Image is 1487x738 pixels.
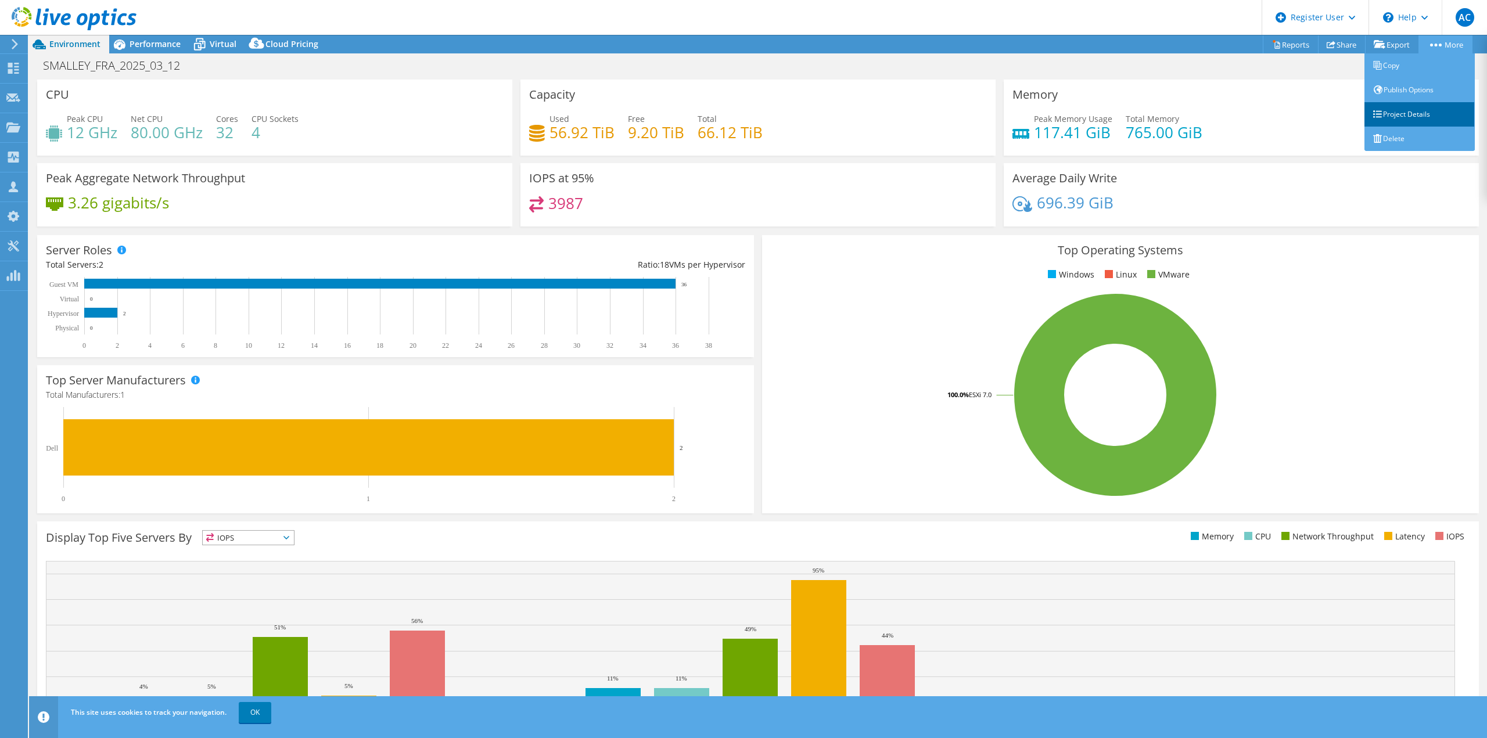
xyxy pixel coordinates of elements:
[344,682,353,689] text: 5%
[882,632,893,639] text: 44%
[46,444,58,452] text: Dell
[1034,113,1112,124] span: Peak Memory Usage
[548,197,583,210] h4: 3987
[67,113,103,124] span: Peak CPU
[573,341,580,350] text: 30
[46,88,69,101] h3: CPU
[278,341,285,350] text: 12
[705,341,712,350] text: 38
[71,707,227,717] span: This site uses cookies to track your navigation.
[116,341,119,350] text: 2
[1241,530,1271,543] li: CPU
[1418,35,1472,53] a: More
[1364,102,1475,127] a: Project Details
[1045,268,1094,281] li: Windows
[46,258,396,271] div: Total Servers:
[120,389,125,400] span: 1
[344,341,351,350] text: 16
[660,259,669,270] span: 18
[396,258,745,271] div: Ratio: VMs per Hypervisor
[367,495,370,503] text: 1
[813,567,824,574] text: 95%
[131,126,203,139] h4: 80.00 GHz
[947,390,969,399] tspan: 100.0%
[1278,530,1374,543] li: Network Throughput
[82,341,86,350] text: 0
[698,126,763,139] h4: 66.12 TiB
[131,113,163,124] span: Net CPU
[1102,268,1137,281] li: Linux
[745,625,756,632] text: 49%
[60,295,80,303] text: Virtual
[529,172,594,185] h3: IOPS at 95%
[376,341,383,350] text: 18
[475,341,482,350] text: 24
[442,341,449,350] text: 22
[123,311,126,316] text: 2
[38,59,198,72] h1: SMALLEY_FRA_2025_03_12
[46,172,245,185] h3: Peak Aggregate Network Throughput
[508,341,515,350] text: 26
[99,259,103,270] span: 2
[606,341,613,350] text: 32
[1365,35,1419,53] a: Export
[62,495,65,503] text: 0
[1034,126,1112,139] h4: 117.41 GiB
[49,280,78,289] text: Guest VM
[274,624,286,631] text: 51%
[628,126,684,139] h4: 9.20 TiB
[311,341,318,350] text: 14
[67,126,117,139] h4: 12 GHz
[1126,113,1179,124] span: Total Memory
[252,113,299,124] span: CPU Sockets
[239,702,271,723] a: OK
[49,38,100,49] span: Environment
[628,113,645,124] span: Free
[969,390,992,399] tspan: ESXi 7.0
[214,341,217,350] text: 8
[265,38,318,49] span: Cloud Pricing
[46,374,186,387] h3: Top Server Manufacturers
[245,341,252,350] text: 10
[676,675,687,682] text: 11%
[529,88,575,101] h3: Capacity
[607,675,619,682] text: 11%
[210,38,236,49] span: Virtual
[46,244,112,257] h3: Server Roles
[672,341,679,350] text: 36
[411,617,423,624] text: 56%
[771,244,1470,257] h3: Top Operating Systems
[1126,126,1202,139] h4: 765.00 GiB
[148,341,152,350] text: 4
[48,309,79,318] text: Hypervisor
[541,341,548,350] text: 28
[1381,530,1425,543] li: Latency
[46,388,745,401] h4: Total Manufacturers:
[681,282,687,287] text: 36
[1432,530,1464,543] li: IOPS
[1012,172,1117,185] h3: Average Daily Write
[1364,53,1475,78] a: Copy
[1456,8,1474,27] span: AC
[216,113,238,124] span: Cores
[1364,127,1475,151] a: Delete
[130,38,181,49] span: Performance
[216,126,238,139] h4: 32
[139,683,148,690] text: 4%
[672,495,676,503] text: 2
[549,113,569,124] span: Used
[698,113,717,124] span: Total
[1263,35,1319,53] a: Reports
[181,341,185,350] text: 6
[203,531,294,545] span: IOPS
[1037,196,1114,209] h4: 696.39 GiB
[1364,78,1475,102] a: Publish Options
[68,196,169,209] h4: 3.26 gigabits/s
[1318,35,1366,53] a: Share
[549,126,615,139] h4: 56.92 TiB
[90,325,93,331] text: 0
[90,296,93,302] text: 0
[252,126,299,139] h4: 4
[1012,88,1058,101] h3: Memory
[680,444,683,451] text: 2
